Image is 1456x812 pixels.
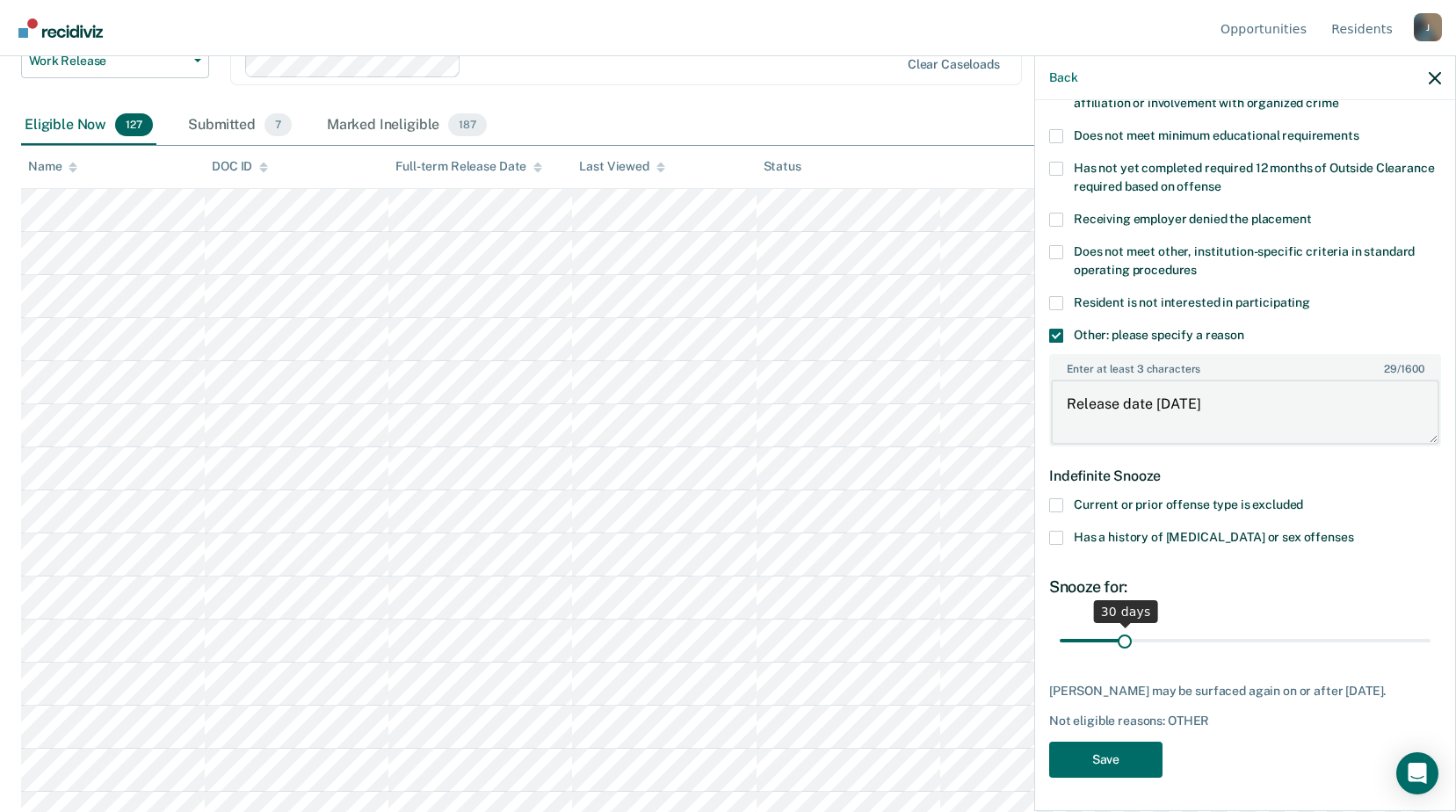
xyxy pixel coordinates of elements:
[1094,600,1158,623] div: 30 days
[1074,212,1312,226] span: Receiving employer denied the placement
[18,18,103,38] img: Recidiviz
[395,159,542,174] div: Full-term Release Date
[1074,328,1244,342] span: Other: please specify a reason
[1049,714,1441,729] div: Not eligible reasons: OTHER
[1414,13,1442,41] div: J
[764,159,801,174] div: Status
[264,113,292,136] span: 7
[28,159,77,174] div: Name
[185,106,295,145] div: Submitted
[448,113,487,136] span: 187
[1049,577,1441,597] div: Snooze for:
[1074,497,1303,511] span: Current or prior offense type is excluded
[1049,742,1163,778] button: Save
[1074,161,1434,193] span: Has not yet completed required 12 months of Outside Clearance required based on offense
[579,159,664,174] div: Last Viewed
[1384,363,1423,375] span: / 1600
[323,106,490,145] div: Marked Ineligible
[1396,752,1438,794] div: Open Intercom Messenger
[1384,363,1397,375] span: 29
[1049,453,1441,498] div: Indefinite Snooze
[29,54,187,69] span: Work Release
[1074,295,1310,309] span: Resident is not interested in participating
[1074,530,1353,544] span: Has a history of [MEDICAL_DATA] or sex offenses
[908,57,1000,72] div: Clear caseloads
[1049,684,1441,699] div: [PERSON_NAME] may be surfaced again on or after [DATE].
[115,113,153,136] span: 127
[21,106,156,145] div: Eligible Now
[1074,128,1359,142] span: Does not meet minimum educational requirements
[1049,70,1077,85] button: Back
[212,159,268,174] div: DOC ID
[1051,356,1439,375] label: Enter at least 3 characters
[1051,380,1439,445] textarea: Release date [DATE]
[1414,13,1442,41] button: Profile dropdown button
[1074,244,1415,277] span: Does not meet other, institution-specific criteria in standard operating procedures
